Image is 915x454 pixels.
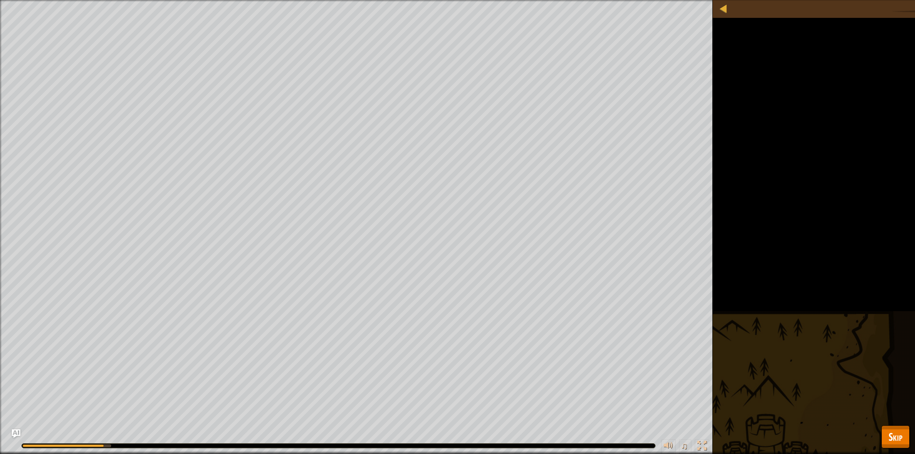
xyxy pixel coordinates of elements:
button: Skip [881,425,910,448]
span: Skip [889,429,902,444]
button: ♫ [679,439,691,454]
button: Adjust volume [661,439,676,454]
button: Ask AI [12,429,20,438]
span: ♫ [681,440,688,451]
button: Toggle fullscreen [695,439,709,454]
